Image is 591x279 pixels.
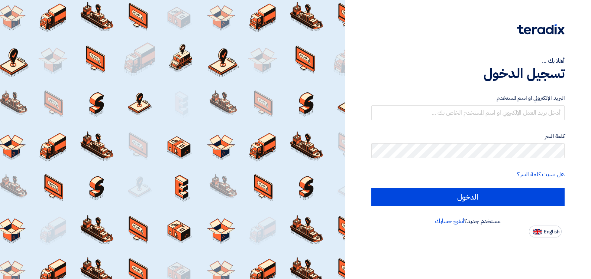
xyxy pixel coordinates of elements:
[371,217,565,226] div: مستخدم جديد؟
[371,188,565,206] input: الدخول
[517,170,565,179] a: هل نسيت كلمة السر؟
[371,65,565,82] h1: تسجيل الدخول
[435,217,464,226] a: أنشئ حسابك
[371,94,565,102] label: البريد الإلكتروني او اسم المستخدم
[371,132,565,141] label: كلمة السر
[371,56,565,65] div: أهلا بك ...
[544,229,559,234] span: English
[533,229,542,234] img: en-US.png
[517,24,565,35] img: Teradix logo
[529,226,562,237] button: English
[371,105,565,120] input: أدخل بريد العمل الإلكتروني او اسم المستخدم الخاص بك ...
